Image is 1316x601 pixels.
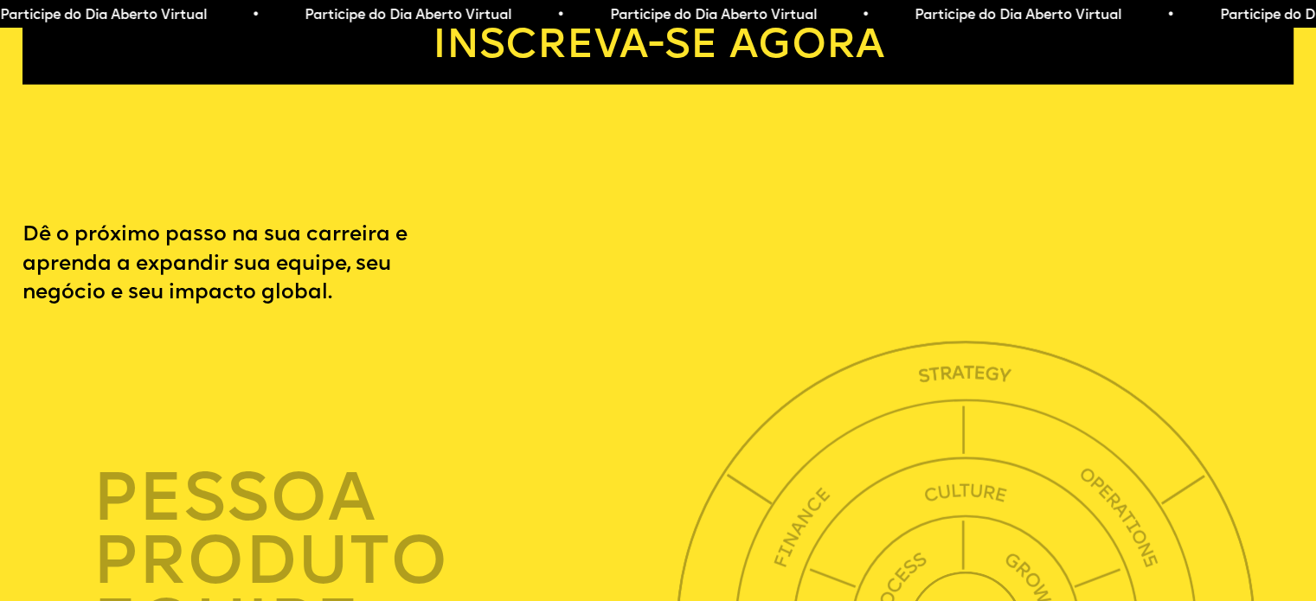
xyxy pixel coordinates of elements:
font: Dê o próximo passo na sua carreira e aprenda a expandir sua equipe, seu negócio e seu impacto glo... [22,225,408,304]
font: Inscreva-se agora [433,26,884,67]
font: produto [93,532,448,600]
font: • [552,9,560,22]
font: Participe do Dia Aberto Virtual [605,9,812,22]
font: Participe do Dia Aberto Virtual [909,9,1116,22]
a: Inscreva-se agora [22,6,1293,85]
font: • [247,9,254,22]
font: • [1161,9,1169,22]
font: Participe do Dia Aberto Virtual [300,9,507,22]
font: • [857,9,864,22]
font: pessoa [93,469,376,537]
